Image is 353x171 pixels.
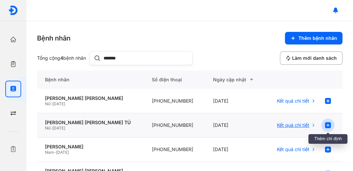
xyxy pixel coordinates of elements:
span: Nữ [45,101,50,106]
span: - [50,101,52,106]
div: [PHONE_NUMBER] [144,89,205,113]
div: [PERSON_NAME] [45,144,136,150]
div: Ngày cập nhật [213,76,258,84]
span: Kết quả chi tiết [277,122,309,128]
div: Số điện thoại [144,70,205,89]
div: Bệnh nhân [37,34,70,43]
span: Kết quả chi tiết [277,146,309,152]
div: [PHONE_NUMBER] [144,113,205,137]
span: [DATE] [56,150,69,155]
span: Nữ [45,126,50,130]
span: Thêm bệnh nhân [298,35,337,41]
span: [DATE] [52,101,65,106]
div: Tổng cộng bệnh nhân [37,55,87,61]
span: Kết quả chi tiết [277,98,309,104]
div: [DATE] [205,89,266,113]
span: Nam [45,150,54,155]
div: [PHONE_NUMBER] [144,137,205,162]
span: - [50,126,52,130]
span: [DATE] [52,126,65,130]
div: Bệnh nhân [37,70,144,89]
div: [PERSON_NAME] [PERSON_NAME] [45,95,136,101]
button: Thêm bệnh nhân [285,32,342,44]
button: Làm mới danh sách [280,51,342,65]
span: - [54,150,56,155]
span: Làm mới danh sách [292,55,337,61]
div: [PERSON_NAME] [PERSON_NAME] TÚ [45,120,136,126]
img: logo [8,5,18,15]
span: 4 [60,55,63,61]
div: [DATE] [205,113,266,137]
div: [DATE] [205,137,266,162]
